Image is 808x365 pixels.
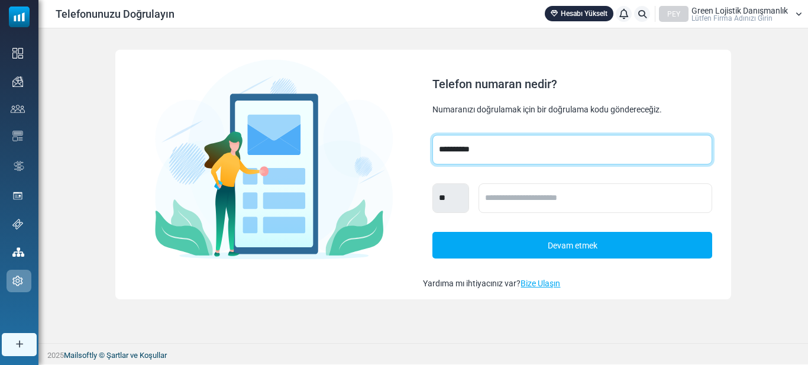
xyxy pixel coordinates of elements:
[9,7,30,27] img: mailsoftly_icon_blue_white.svg
[11,105,25,113] img: contacts-icon.svg
[47,351,64,360] font: 2025
[423,279,521,288] font: Yardıma mı ihtiyacınız var?
[12,219,23,230] img: support-icon.svg
[12,131,23,141] img: email-templates-icon.svg
[432,105,662,114] font: Numaranızı doğrulamak için bir doğrulama kodu göndereceğiz.
[106,351,167,360] a: Şartlar ve Koşullar
[64,351,105,360] a: Mailsoftly ©
[12,276,23,286] img: settings-icon.svg
[12,48,23,59] img: dashboard-icon.svg
[691,14,773,22] font: Lütfen Firma Adınızı Girin
[12,76,23,87] img: campaigns-icon.png
[521,279,560,288] a: Bize Ulaşın
[667,10,680,18] font: PEY
[659,6,802,22] a: PEY Green Lojistik Danışmanlık Lütfen Firma Adınızı Girin
[106,351,167,360] span: çeviri eksik: en.layouts.footer.terms_and_conditions
[691,6,788,15] font: Green Lojistik Danışmanlık
[561,9,607,18] font: Hesabı Yükselt
[12,159,25,173] img: workflow.svg
[12,190,23,201] img: landing_pages.svg
[432,77,557,91] font: Telefon numaran nedir?
[545,6,613,21] a: Hesabı Yükselt
[56,8,174,20] font: Telefonunuzu Doğrulayın
[548,241,597,250] font: Devam etmek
